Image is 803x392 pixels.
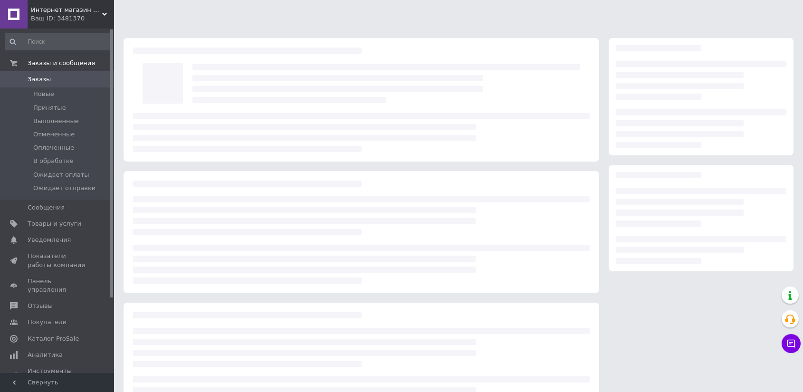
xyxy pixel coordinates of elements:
span: Ожидает оплаты [33,171,89,179]
div: Ваш ID: 3481370 [31,14,114,23]
span: Интернет магазин Топ-шоп [31,6,102,14]
span: Покупатели [28,318,67,326]
span: Каталог ProSale [28,335,79,343]
span: Заказы [28,75,51,84]
span: Новые [33,90,54,98]
span: Сообщения [28,203,65,212]
span: Отзывы [28,302,53,310]
span: Инструменты вебмастера и SEO [28,367,88,384]
span: Товары и услуги [28,220,81,228]
span: Отмененные [33,130,75,139]
span: Выполненные [33,117,79,125]
input: Поиск [5,33,112,50]
span: Принятые [33,104,66,112]
span: Уведомления [28,236,71,244]
span: Показатели работы компании [28,252,88,269]
button: Чат с покупателем [782,334,801,353]
span: Панель управления [28,277,88,294]
span: Оплаченные [33,143,74,152]
span: Заказы и сообщения [28,59,95,67]
span: В обработке [33,157,74,165]
span: Ожидает отправки [33,184,96,192]
span: Аналитика [28,351,63,359]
